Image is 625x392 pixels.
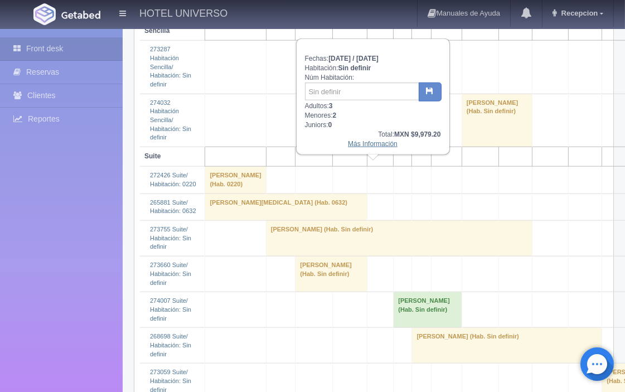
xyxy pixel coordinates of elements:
td: [PERSON_NAME] (Hab. Sin definir) [462,94,532,147]
a: 265881 Suite/Habitación: 0632 [150,199,196,215]
td: [PERSON_NAME] (Hab. Sin definir) [266,220,532,256]
b: [DATE] / [DATE] [328,55,379,62]
input: Sin definir [305,83,419,100]
a: 273287 Habitación Sencilla/Habitación: Sin definir [150,46,191,88]
a: 273755 Suite/Habitación: Sin definir [150,226,191,250]
a: 274032 Habitación Sencilla/Habitación: Sin definir [150,99,191,141]
a: 273660 Suite/Habitación: Sin definir [150,262,191,285]
td: [PERSON_NAME] (Hab. Sin definir) [295,257,367,292]
td: [PERSON_NAME] (Hab. Sin definir) [412,328,602,364]
div: Total: [305,130,441,139]
b: Sin definir [338,64,371,72]
b: 0 [328,121,332,129]
div: Fechas: Habitación: Núm Habitación: Adultos: Menores: Juniors: [297,40,449,154]
img: Getabed [61,11,100,19]
b: 2 [333,112,337,119]
td: [PERSON_NAME] (Hab. Sin definir) [394,292,462,328]
b: MXN $9,979.20 [394,130,440,138]
h4: HOTEL UNIVERSO [139,6,227,20]
b: 3 [329,102,333,110]
img: Getabed [33,3,56,25]
a: 268698 Suite/Habitación: Sin definir [150,333,191,357]
a: Más Información [348,140,398,148]
td: [PERSON_NAME] (Hab. 0220) [205,167,266,193]
a: 272426 Suite/Habitación: 0220 [150,172,196,187]
td: [PERSON_NAME][MEDICAL_DATA] (Hab. 0632) [205,193,367,220]
a: 274007 Suite/Habitación: Sin definir [150,297,191,321]
span: Recepcion [559,9,598,17]
b: Suite [144,152,161,160]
